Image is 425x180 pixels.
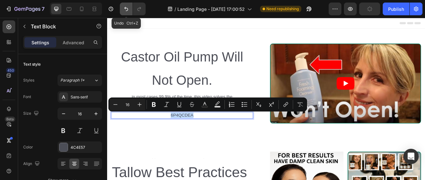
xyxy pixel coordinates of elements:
button: 7 [3,3,47,15]
button: Paragraph 1* [58,75,102,86]
div: Publish [388,6,404,12]
div: Align [23,160,41,168]
div: Open Intercom Messenger [403,149,419,164]
p: Text Block [31,23,85,30]
iframe: Design area [107,18,425,180]
p: Settings [31,39,49,46]
div: Font [23,94,31,100]
div: Editor contextual toolbar [108,97,307,112]
span: / [175,6,176,12]
div: Text style [23,61,41,67]
div: Color [23,144,33,150]
div: Undo/Redo [120,3,146,15]
span: Paragraph 1* [60,77,85,83]
p: Advanced [63,39,84,46]
button: Publish [383,3,409,15]
div: Sans-serif [71,94,100,100]
div: 4C4E57 [71,145,100,150]
span: Landing Page - [DATE] 17:00:52 [177,6,245,12]
span: Need republishing [266,6,299,12]
div: Beta [5,117,15,122]
button: Play [275,71,297,86]
p: 7 [42,5,45,13]
div: Styles [23,77,34,83]
div: 450 [6,68,15,73]
div: Size [23,109,40,118]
